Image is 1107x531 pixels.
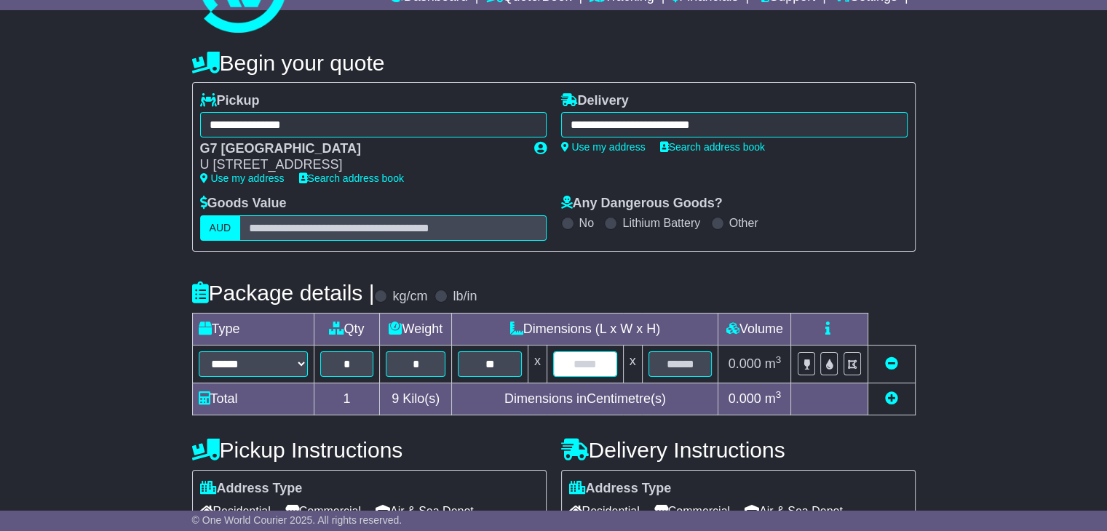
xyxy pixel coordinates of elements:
[392,391,399,406] span: 9
[729,391,761,406] span: 0.000
[569,481,672,497] label: Address Type
[745,500,843,522] span: Air & Sea Depot
[192,313,314,345] td: Type
[200,196,287,212] label: Goods Value
[314,313,380,345] td: Qty
[200,172,285,184] a: Use my address
[561,196,723,212] label: Any Dangerous Goods?
[299,172,404,184] a: Search address book
[392,289,427,305] label: kg/cm
[885,356,898,371] a: Remove this item
[561,438,916,462] h4: Delivery Instructions
[200,157,520,173] div: U [STREET_ADDRESS]
[200,141,520,157] div: G7 [GEOGRAPHIC_DATA]
[192,438,547,462] h4: Pickup Instructions
[561,93,629,109] label: Delivery
[623,345,642,383] td: x
[729,216,758,230] label: Other
[380,313,452,345] td: Weight
[192,51,916,75] h4: Begin your quote
[380,383,452,415] td: Kilo(s)
[885,391,898,406] a: Add new item
[200,215,241,241] label: AUD
[729,356,761,371] span: 0.000
[765,356,782,371] span: m
[192,281,375,305] h4: Package details |
[765,391,782,406] span: m
[622,216,700,230] label: Lithium Battery
[453,289,477,305] label: lb/in
[200,481,303,497] label: Address Type
[192,514,402,526] span: © One World Courier 2025. All rights reserved.
[452,383,718,415] td: Dimensions in Centimetre(s)
[200,93,260,109] label: Pickup
[200,500,271,522] span: Residential
[376,500,474,522] span: Air & Sea Depot
[776,389,782,400] sup: 3
[654,500,730,522] span: Commercial
[718,313,791,345] td: Volume
[528,345,547,383] td: x
[285,500,361,522] span: Commercial
[192,383,314,415] td: Total
[579,216,594,230] label: No
[660,141,765,153] a: Search address book
[561,141,646,153] a: Use my address
[776,354,782,365] sup: 3
[569,500,640,522] span: Residential
[314,383,380,415] td: 1
[452,313,718,345] td: Dimensions (L x W x H)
